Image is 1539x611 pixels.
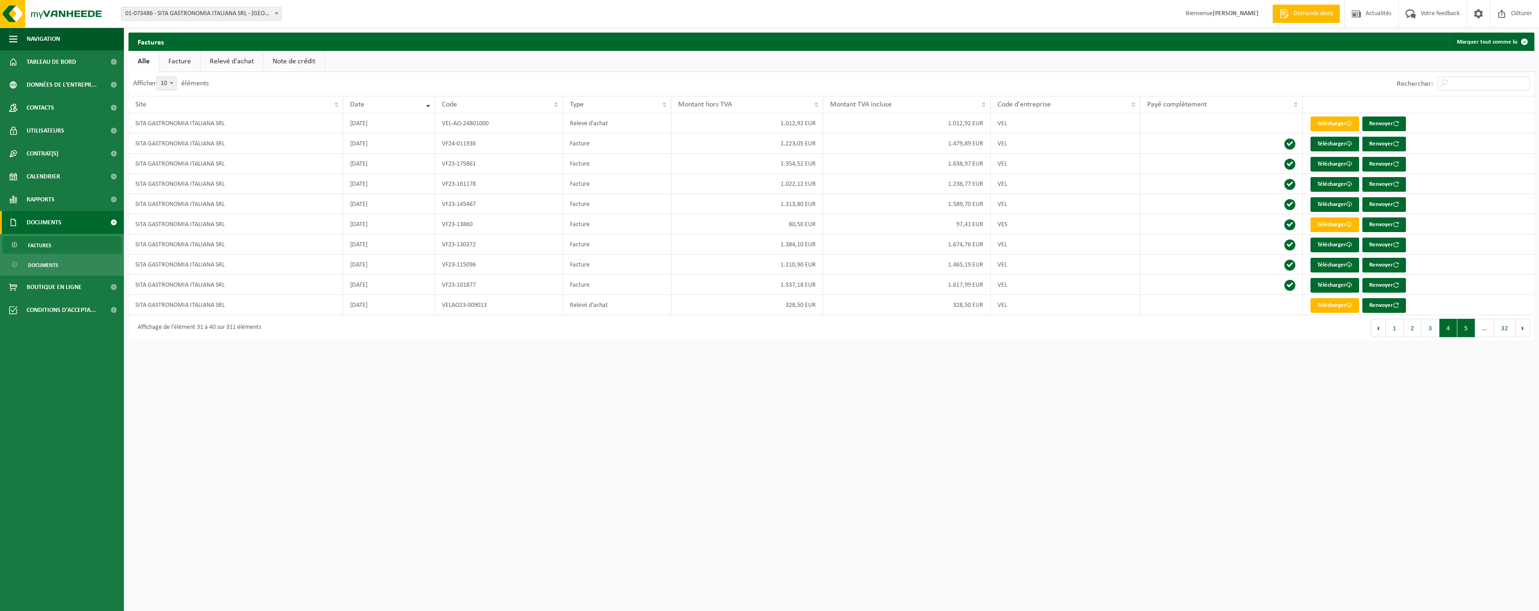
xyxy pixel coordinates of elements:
[27,276,82,299] span: Boutique en ligne
[671,214,823,234] td: 80,50 EUR
[563,275,671,295] td: Facture
[128,154,343,174] td: SITA GASTRONOMIA ITALIANA SRL
[128,194,343,214] td: SITA GASTRONOMIA ITALIANA SRL
[435,214,563,234] td: VF23-13860
[1310,217,1359,232] a: Télécharger
[435,295,563,315] td: VELAO23-009013
[1422,319,1439,337] button: 3
[435,154,563,174] td: VF23-175861
[435,275,563,295] td: VF23-101877
[133,80,209,87] label: Afficher éléments
[1362,117,1406,131] button: Renvoyer
[671,194,823,214] td: 1.313,80 EUR
[563,133,671,154] td: Facture
[1362,217,1406,232] button: Renvoyer
[1371,319,1386,337] button: Previous
[1494,319,1516,337] button: 32
[343,133,435,154] td: [DATE]
[435,174,563,194] td: VF23-161178
[27,165,60,188] span: Calendrier
[671,234,823,255] td: 1.384,10 EUR
[823,214,991,234] td: 97,41 EUR
[1362,177,1406,192] button: Renvoyer
[671,275,823,295] td: 1.337,18 EUR
[128,295,343,315] td: SITA GASTRONOMIA ITALIANA SRL
[128,133,343,154] td: SITA GASTRONOMIA ITALIANA SRL
[27,119,64,142] span: Utilisateurs
[435,255,563,275] td: VF23-115096
[157,77,176,90] span: 10
[122,7,281,20] span: 01-073486 - SITA GASTRONOMIA ITALIANA SRL - COURCELLES
[570,101,584,108] span: Type
[1457,319,1475,337] button: 5
[563,194,671,214] td: Facture
[27,73,97,96] span: Données de l'entrepr...
[823,194,991,214] td: 1.589,70 EUR
[1362,278,1406,293] button: Renvoyer
[27,299,96,322] span: Conditions d'accepta...
[27,50,76,73] span: Tableau de bord
[563,113,671,133] td: Relevé d'achat
[671,154,823,174] td: 1.354,52 EUR
[133,320,261,336] div: Affichage de l'élément 31 à 40 sur 311 éléments
[2,236,122,254] a: Factures
[1450,33,1533,51] button: Marquer tout comme lu
[1362,238,1406,252] button: Renvoyer
[201,51,263,72] a: Relevé d'achat
[156,77,177,90] span: 10
[823,133,991,154] td: 1.479,89 EUR
[991,275,1140,295] td: VEL
[435,113,563,133] td: VEL-AO-24801000
[1362,137,1406,151] button: Renvoyer
[27,211,61,234] span: Documents
[27,28,60,50] span: Navigation
[823,255,991,275] td: 1.465,19 EUR
[671,113,823,133] td: 1.012,92 EUR
[1397,80,1433,88] label: Rechercher:
[991,133,1140,154] td: VEL
[1362,298,1406,313] button: Renvoyer
[28,237,51,254] span: Factures
[1310,137,1359,151] a: Télécharger
[128,51,159,72] a: Alle
[563,214,671,234] td: Facture
[823,154,991,174] td: 1.638,97 EUR
[343,255,435,275] td: [DATE]
[1516,319,1530,337] button: Next
[435,133,563,154] td: VF24-011936
[1310,117,1359,131] a: Télécharger
[1362,157,1406,172] button: Renvoyer
[343,154,435,174] td: [DATE]
[128,33,173,50] h2: Factures
[28,256,58,274] span: Documents
[343,194,435,214] td: [DATE]
[1475,319,1494,337] span: …
[563,295,671,315] td: Relevé d'achat
[563,255,671,275] td: Facture
[823,113,991,133] td: 1.012,92 EUR
[823,174,991,194] td: 1.236,77 EUR
[350,101,364,108] span: Date
[1310,197,1359,212] a: Télécharger
[263,51,324,72] a: Note de crédit
[343,275,435,295] td: [DATE]
[991,255,1140,275] td: VEL
[563,234,671,255] td: Facture
[135,101,146,108] span: Site
[563,154,671,174] td: Facture
[27,188,55,211] span: Rapports
[1272,5,1340,23] a: Demande devis
[435,234,563,255] td: VF23-130372
[1213,10,1259,17] strong: [PERSON_NAME]
[442,101,457,108] span: Code
[27,96,54,119] span: Contacts
[1291,9,1335,18] span: Demande devis
[128,214,343,234] td: SITA GASTRONOMIA ITALIANA SRL
[991,234,1140,255] td: VEL
[1386,319,1404,337] button: 1
[991,194,1140,214] td: VEL
[128,113,343,133] td: SITA GASTRONOMIA ITALIANA SRL
[671,295,823,315] td: 328,50 EUR
[1362,258,1406,272] button: Renvoyer
[830,101,892,108] span: Montant TVA incluse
